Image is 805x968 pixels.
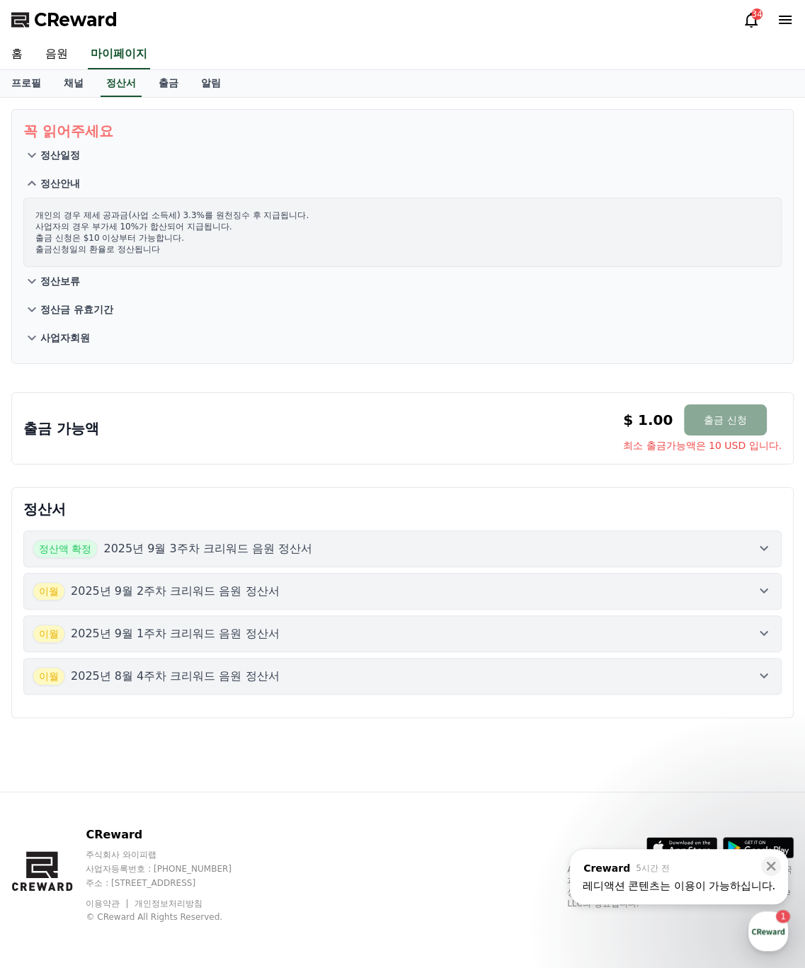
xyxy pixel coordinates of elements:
[71,625,280,642] p: 2025년 9월 1주차 크리워드 음원 정산서
[11,8,118,31] a: CReward
[190,70,232,97] a: 알림
[623,410,673,430] p: $ 1.00
[40,274,80,288] p: 정산보류
[23,418,99,438] p: 출금 가능액
[23,324,782,352] button: 사업자회원
[144,448,149,460] span: 1
[34,40,79,69] a: 음원
[23,573,782,610] button: 이월 2025년 9월 2주차 크리워드 음원 정산서
[40,331,90,345] p: 사업자회원
[71,583,280,600] p: 2025년 9월 2주차 크리워드 음원 정산서
[743,11,760,28] a: 34
[23,267,782,295] button: 정산보류
[33,667,65,685] span: 이월
[23,141,782,169] button: 정산일정
[35,210,770,255] p: 개인의 경우 제세 공과금(사업 소득세) 3.3%를 원천징수 후 지급됩니다. 사업자의 경우 부가세 10%가 합산되어 지급됩니다. 출금 신청은 $10 이상부터 가능합니다. 출금신...
[684,404,766,435] button: 출금 신청
[86,826,258,843] p: CReward
[23,499,782,519] p: 정산서
[33,582,65,600] span: 이월
[23,121,782,141] p: 꼭 읽어주세요
[52,70,95,97] a: 채널
[567,864,794,909] p: App Store, iCloud, iCloud Drive 및 iTunes Store는 미국과 그 밖의 나라 및 지역에서 등록된 Apple Inc.의 서비스 상표입니다. Goo...
[751,8,763,20] div: 34
[93,449,183,484] a: 1대화
[86,877,258,889] p: 주소 : [STREET_ADDRESS]
[40,176,80,190] p: 정산안내
[86,899,130,909] a: 이용약관
[33,625,65,643] span: 이월
[23,658,782,695] button: 이월 2025년 8월 4주차 크리워드 음원 정산서
[135,899,202,909] a: 개인정보처리방침
[219,470,236,482] span: 설정
[130,471,147,482] span: 대화
[86,863,258,875] p: 사업자등록번호 : [PHONE_NUMBER]
[45,470,53,482] span: 홈
[23,295,782,324] button: 정산금 유효기간
[86,911,258,923] p: © CReward All Rights Reserved.
[23,169,782,198] button: 정산안내
[33,540,98,558] span: 정산액 확정
[101,70,142,97] a: 정산서
[40,302,113,317] p: 정산금 유효기간
[40,148,80,162] p: 정산일정
[88,40,150,69] a: 마이페이지
[71,668,280,685] p: 2025년 8월 4주차 크리워드 음원 정산서
[34,8,118,31] span: CReward
[147,70,190,97] a: 출금
[103,540,312,557] p: 2025년 9월 3주차 크리워드 음원 정산서
[183,449,272,484] a: 설정
[23,530,782,567] button: 정산액 확정 2025년 9월 3주차 크리워드 음원 정산서
[86,849,258,860] p: 주식회사 와이피랩
[623,438,782,452] span: 최소 출금가능액은 10 USD 입니다.
[23,615,782,652] button: 이월 2025년 9월 1주차 크리워드 음원 정산서
[4,449,93,484] a: 홈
